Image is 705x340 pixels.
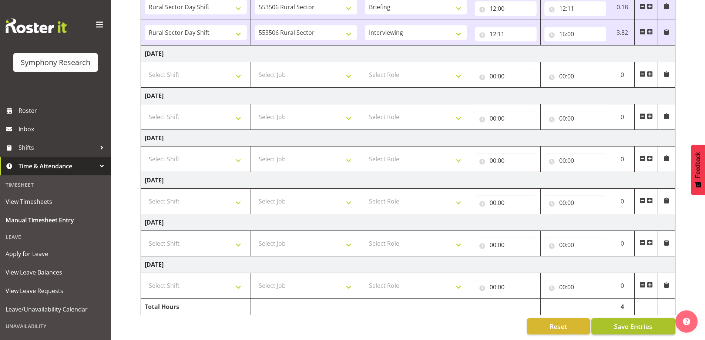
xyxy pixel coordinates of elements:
a: View Leave Requests [2,282,109,300]
input: Click to select... [475,195,537,210]
td: 0 [610,147,635,172]
td: 0 [610,189,635,214]
input: Click to select... [544,111,606,126]
td: [DATE] [141,130,675,147]
td: [DATE] [141,46,675,62]
span: Leave/Unavailability Calendar [6,304,105,315]
a: View Timesheets [2,192,109,211]
td: 0 [610,104,635,130]
span: Time & Attendance [19,161,96,172]
td: 0 [610,62,635,88]
input: Click to select... [475,280,537,294]
span: Inbox [19,124,107,135]
input: Click to select... [475,238,537,252]
a: Leave/Unavailability Calendar [2,300,109,319]
span: Apply for Leave [6,248,105,259]
span: View Leave Balances [6,267,105,278]
a: Manual Timesheet Entry [2,211,109,229]
span: Feedback [695,152,701,178]
input: Click to select... [475,111,537,126]
td: [DATE] [141,214,675,231]
span: Reset [550,322,567,331]
div: Symphony Research [21,57,90,68]
td: [DATE] [141,172,675,189]
span: Shifts [19,142,96,153]
button: Save Entries [591,318,675,334]
span: View Timesheets [6,196,105,207]
div: Leave [2,229,109,245]
button: Feedback - Show survey [691,145,705,195]
td: 4 [610,299,635,315]
td: Total Hours [141,299,251,315]
a: Apply for Leave [2,245,109,263]
img: Rosterit website logo [6,18,67,33]
input: Click to select... [544,238,606,252]
td: 0 [610,231,635,256]
input: Click to select... [544,69,606,84]
td: [DATE] [141,256,675,273]
td: 0 [610,273,635,299]
span: Roster [19,105,107,116]
input: Click to select... [544,27,606,41]
span: View Leave Requests [6,285,105,296]
input: Click to select... [475,69,537,84]
a: View Leave Balances [2,263,109,282]
div: Timesheet [2,177,109,192]
button: Reset [527,318,590,334]
img: help-xxl-2.png [683,318,690,325]
span: Manual Timesheet Entry [6,215,105,226]
input: Click to select... [544,153,606,168]
input: Click to select... [544,280,606,294]
td: [DATE] [141,88,675,104]
input: Click to select... [544,1,606,16]
input: Click to select... [475,153,537,168]
span: Save Entries [614,322,652,331]
input: Click to select... [475,1,537,16]
td: 3.82 [610,20,635,46]
div: Unavailability [2,319,109,334]
input: Click to select... [544,195,606,210]
input: Click to select... [475,27,537,41]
